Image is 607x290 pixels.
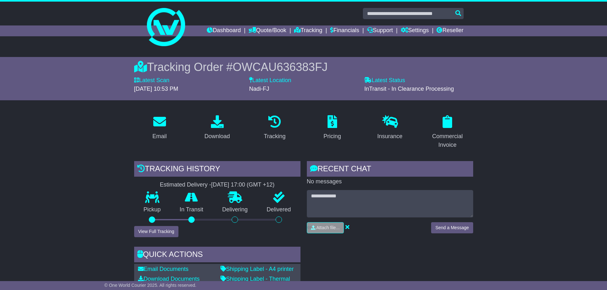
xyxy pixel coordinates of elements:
p: Pickup [134,206,170,213]
span: OWCAU636383FJ [233,60,328,74]
a: Email Documents [138,266,189,272]
a: Commercial Invoice [422,113,473,152]
div: Commercial Invoice [426,132,469,149]
a: Shipping Label - Thermal printer [220,276,290,289]
div: RECENT CHAT [307,161,473,178]
a: Support [367,25,393,36]
label: Latest Status [364,77,405,84]
span: [DATE] 10:53 PM [134,86,178,92]
div: Tracking history [134,161,300,178]
div: Tracking Order # [134,60,473,74]
a: Dashboard [207,25,241,36]
button: View Full Tracking [134,226,178,237]
a: Pricing [319,113,345,143]
a: Insurance [373,113,407,143]
a: Tracking [294,25,322,36]
div: Insurance [377,132,402,141]
label: Latest Location [249,77,291,84]
a: Financials [330,25,359,36]
a: Reseller [437,25,463,36]
p: In Transit [170,206,213,213]
div: Download [204,132,230,141]
label: Latest Scan [134,77,170,84]
a: Email [148,113,171,143]
span: InTransit - In Clearance Processing [364,86,454,92]
button: Send a Message [431,222,473,233]
span: Nadi-FJ [249,86,269,92]
a: Quote/Book [249,25,286,36]
div: Pricing [323,132,341,141]
a: Download Documents [138,276,200,282]
div: Email [152,132,167,141]
a: Tracking [260,113,290,143]
p: Delivering [213,206,257,213]
div: Tracking [264,132,285,141]
div: Estimated Delivery - [134,181,300,188]
a: Shipping Label - A4 printer [220,266,294,272]
a: Download [200,113,234,143]
div: [DATE] 17:00 (GMT +12) [211,181,275,188]
p: No messages [307,178,473,185]
a: Settings [401,25,429,36]
p: Delivered [257,206,300,213]
span: © One World Courier 2025. All rights reserved. [105,283,197,288]
div: Quick Actions [134,247,300,264]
